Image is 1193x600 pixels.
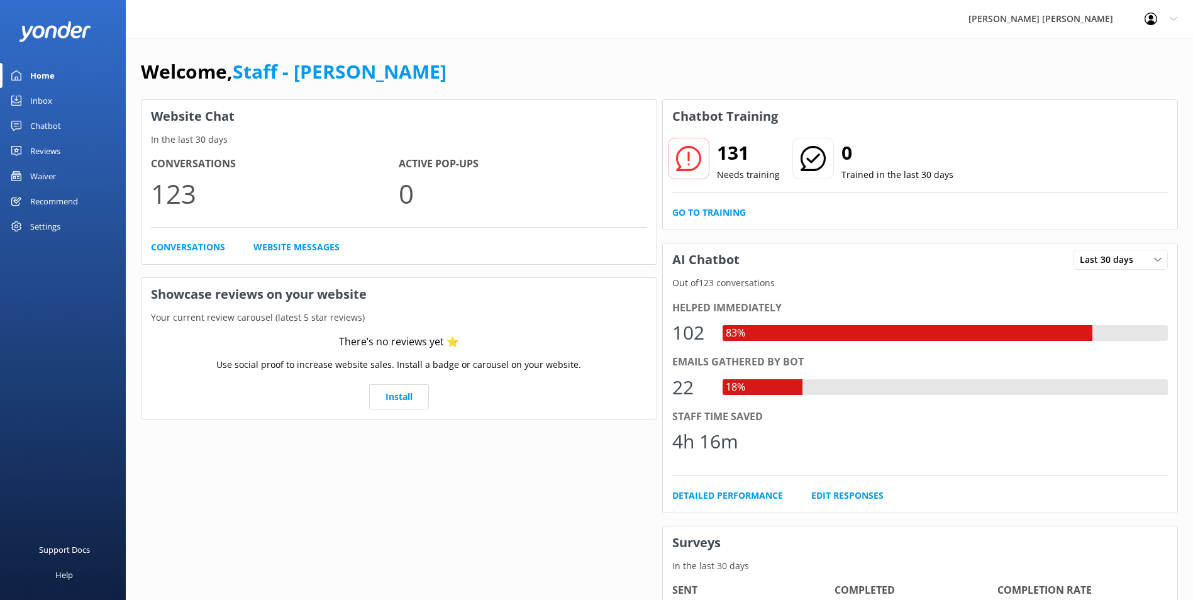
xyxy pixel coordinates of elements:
div: 22 [672,372,710,403]
div: 102 [672,318,710,348]
h3: AI Chatbot [663,243,749,276]
div: Inbox [30,88,52,113]
h3: Surveys [663,526,1178,559]
a: Conversations [151,240,225,254]
h4: Conversations [151,156,399,172]
p: Trained in the last 30 days [841,168,953,182]
a: Go to Training [672,206,746,219]
p: Needs training [717,168,780,182]
p: In the last 30 days [141,133,657,147]
div: Staff time saved [672,409,1168,425]
div: Home [30,63,55,88]
div: Help [55,562,73,587]
div: Chatbot [30,113,61,138]
p: Use social proof to increase website sales. Install a badge or carousel on your website. [216,358,581,372]
h2: 131 [717,138,780,168]
h2: 0 [841,138,953,168]
img: yonder-white-logo.png [19,21,91,42]
div: Settings [30,214,60,239]
h3: Website Chat [141,100,657,133]
p: 0 [399,172,646,214]
a: Edit Responses [811,489,884,503]
h3: Showcase reviews on your website [141,278,657,311]
h4: Sent [672,582,835,599]
div: Helped immediately [672,300,1168,316]
div: Recommend [30,189,78,214]
p: Out of 123 conversations [663,276,1178,290]
h4: Active Pop-ups [399,156,646,172]
div: Support Docs [39,537,90,562]
div: Reviews [30,138,60,164]
p: In the last 30 days [663,559,1178,573]
div: Emails gathered by bot [672,354,1168,370]
h1: Welcome, [141,57,447,87]
div: 83% [723,325,748,342]
h4: Completion Rate [997,582,1160,599]
p: Your current review carousel (latest 5 star reviews) [141,311,657,325]
a: Detailed Performance [672,489,783,503]
div: Waiver [30,164,56,189]
h3: Chatbot Training [663,100,787,133]
span: Last 30 days [1080,253,1141,267]
div: 4h 16m [672,426,738,457]
p: 123 [151,172,399,214]
div: 18% [723,379,748,396]
a: Staff - [PERSON_NAME] [233,58,447,84]
div: There’s no reviews yet ⭐ [339,334,459,350]
a: Website Messages [253,240,340,254]
a: Install [369,384,429,409]
h4: Completed [835,582,997,599]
